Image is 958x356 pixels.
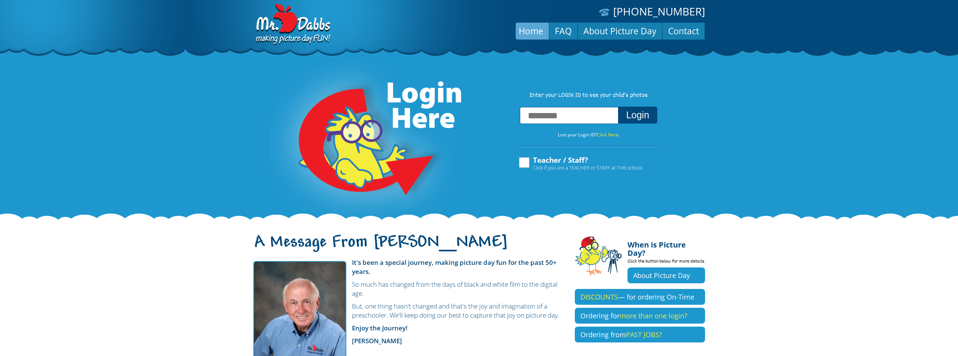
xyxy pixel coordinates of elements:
[512,92,666,100] p: Enter your LOGIN ID to see your child’s photos
[597,131,620,138] a: Click Here.
[618,107,657,124] button: Login
[580,292,618,301] span: DISCOUNTS
[253,239,564,255] h1: A Message From [PERSON_NAME]
[518,156,643,171] label: Teacher / Staff?
[575,308,705,324] a: Ordering formore than one login?
[533,164,643,171] span: Click if you are a TEACHER or STAFF at THIS school.
[575,327,705,342] a: Ordering fromPAST JOBS?
[613,4,705,18] a: [PHONE_NUMBER]
[253,280,564,298] p: So much has changed from the days of black and white film to the digital age.
[513,22,549,40] a: Home
[253,302,564,320] p: But, one thing hasn't changed and that's the joy and imagination of a preschooler. We'll keep doi...
[270,62,463,220] img: Login Here
[626,330,662,339] span: PAST JOBS?
[620,311,687,320] span: more than one login?
[627,257,705,267] p: Click the button below for more details.
[253,4,332,46] img: Dabbs Company
[549,22,577,40] a: FAQ
[578,22,662,40] a: About Picture Day
[627,267,705,283] a: About Picture Day
[663,22,705,40] a: Contact
[512,131,666,139] p: Lost your Login ID?
[575,289,705,305] a: DISCOUNTS— for ordering On-Time
[352,258,557,276] strong: It's been a special journey, making picture day fun for the past 50+ years.
[352,324,408,332] strong: Enjoy the Journey!
[627,236,705,257] h4: When is Picture Day?
[352,336,402,345] strong: [PERSON_NAME]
